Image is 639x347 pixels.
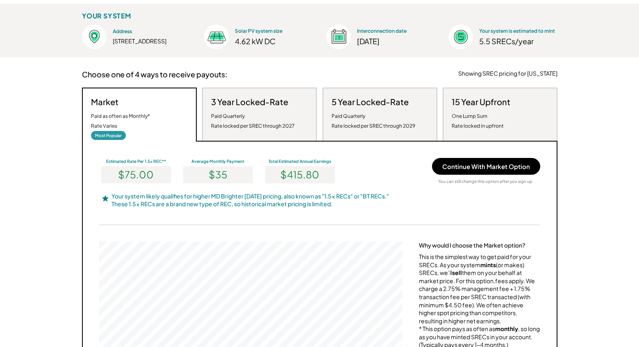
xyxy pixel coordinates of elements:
[357,36,429,46] div: [DATE]
[91,131,126,140] div: Most Popular
[211,111,295,131] div: Paid Quarterly Rate locked per SREC through 2027
[181,158,255,164] div: Average Monthly Payment
[326,25,351,49] img: Interconnection%403x.png
[111,192,389,208] div: Your system likely qualifies for higher MD Brighter [DATE] pricing, also known as "1.5x RECs" or ...
[357,28,429,35] div: Interconnection date
[91,111,150,131] div: Paid as often as Monthly* Rate Varies
[480,261,496,268] strong: mints
[452,111,504,131] div: One Lump Sum Rate locked in upfront
[438,179,534,184] div: You can still change this option after you sign up.
[82,12,132,20] div: YOUR SYSTEM
[211,97,288,107] h3: 3 Year Locked-Rate
[432,158,540,175] button: Continue With Market Option
[495,325,518,332] strong: monthly
[235,36,307,46] div: 4.62 kW DC
[91,97,118,107] h3: Market
[113,37,184,45] div: [STREET_ADDRESS]
[332,111,415,131] div: Paid Quarterly Rate locked per SREC through 2029
[479,36,557,46] div: 5.5 SRECs/year
[495,277,523,284] a: fees apply
[263,158,337,164] div: Total Estimated Annual Earnings
[452,97,510,107] h3: 15 Year Upfront
[419,241,525,249] div: Why would I choose the Market option?
[448,25,473,49] img: Estimated%403x.png
[82,70,227,79] h3: Choose one of 4 ways to receive payouts:
[265,166,335,183] div: $415.80
[113,28,184,35] div: Address
[99,158,173,164] div: Estimated Rate Per 1.5x REC**
[458,70,557,78] div: Showing SREC pricing for [US_STATE]
[452,269,462,276] strong: sell
[479,28,555,35] div: Your system is estimated to mint
[101,166,171,183] div: $75.00
[82,25,107,49] img: Location%403x.png
[204,25,229,49] img: Size%403x.png
[183,166,253,183] div: $35
[332,97,409,107] h3: 5 Year Locked-Rate
[235,28,307,35] div: Solar PV system size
